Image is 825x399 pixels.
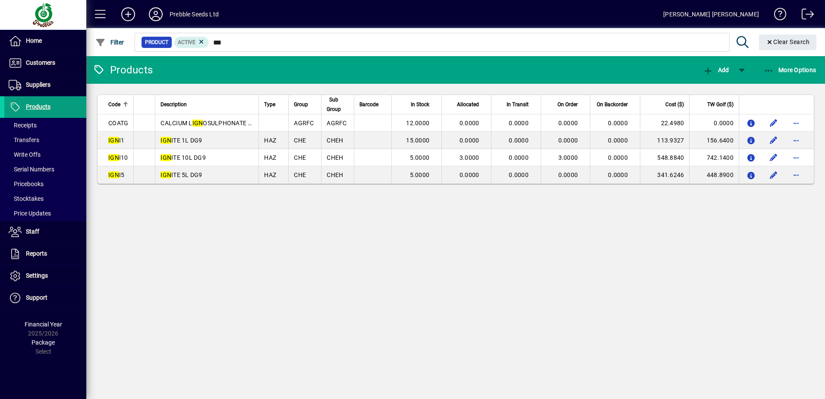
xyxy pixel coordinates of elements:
[4,118,86,133] a: Receipts
[327,154,343,161] span: CHEH
[108,100,120,109] span: Code
[507,100,529,109] span: In Transit
[558,154,578,161] span: 3.0000
[767,168,781,182] button: Edit
[264,154,276,161] span: HAZ
[460,120,479,127] span: 0.0000
[457,100,479,109] span: Allocated
[178,39,195,45] span: Active
[795,2,814,30] a: Logout
[447,100,487,109] div: Allocated
[108,120,128,127] span: COATG
[557,100,578,109] span: On Order
[608,154,628,161] span: 0.0000
[93,63,153,77] div: Products
[294,100,316,109] div: Group
[689,114,738,132] td: 0.0000
[161,137,171,144] em: IGN
[264,171,276,178] span: HAZ
[546,100,586,109] div: On Order
[759,35,817,50] button: Clear
[701,62,731,78] button: Add
[108,154,119,161] em: IGN
[9,180,44,187] span: Pricebooks
[764,66,816,73] span: More Options
[789,133,803,147] button: More options
[767,116,781,130] button: Edit
[108,154,128,161] span: I10
[359,100,386,109] div: Barcode
[558,137,578,144] span: 0.0000
[4,133,86,147] a: Transfers
[108,137,124,144] span: I1
[4,221,86,243] a: Staff
[665,100,684,109] span: Cost ($)
[161,171,202,178] span: ITE 5L DG9
[768,2,787,30] a: Knowledge Base
[509,120,529,127] span: 0.0000
[767,133,781,147] button: Edit
[108,171,119,178] em: IGN
[108,100,128,109] div: Code
[294,137,306,144] span: CHE
[640,132,689,149] td: 113.9327
[406,137,429,144] span: 15.0000
[25,321,62,328] span: Financial Year
[142,6,170,22] button: Profile
[9,122,37,129] span: Receipts
[294,100,308,109] span: Group
[26,37,42,44] span: Home
[608,171,628,178] span: 0.0000
[410,171,430,178] span: 5.0000
[689,166,738,184] td: 448.8900
[597,100,628,109] span: On Backorder
[161,120,263,127] span: CALCIUM L OSULPHONATE 25KG
[663,7,759,21] div: [PERSON_NAME] [PERSON_NAME]
[9,136,39,143] span: Transfers
[161,154,206,161] span: ITE 10L DG9
[294,120,314,127] span: AGRFC
[294,171,306,178] span: CHE
[294,154,306,161] span: CHE
[114,6,142,22] button: Add
[411,100,429,109] span: In Stock
[26,59,55,66] span: Customers
[108,137,119,144] em: IGN
[31,339,55,346] span: Package
[161,100,253,109] div: Description
[762,62,819,78] button: More Options
[766,38,810,45] span: Clear Search
[26,272,48,279] span: Settings
[192,120,203,127] em: IGN
[161,171,171,178] em: IGN
[608,120,628,127] span: 0.0000
[640,166,689,184] td: 341.6246
[558,120,578,127] span: 0.0000
[767,151,781,165] button: Edit
[327,95,349,114] div: Sub Group
[264,100,275,109] span: Type
[9,195,44,202] span: Stocktakes
[9,151,41,158] span: Write Offs
[640,149,689,166] td: 548.8840
[689,132,738,149] td: 156.6400
[4,243,86,265] a: Reports
[509,137,529,144] span: 0.0000
[327,171,343,178] span: CHEH
[410,154,430,161] span: 5.0000
[509,171,529,178] span: 0.0000
[460,171,479,178] span: 0.0000
[406,120,429,127] span: 12.0000
[264,100,283,109] div: Type
[4,30,86,52] a: Home
[509,154,529,161] span: 0.0000
[93,35,126,50] button: Filter
[327,120,346,127] span: AGRFC
[174,37,209,48] mat-chip: Activation Status: Active
[26,103,50,110] span: Products
[789,168,803,182] button: More options
[9,210,51,217] span: Price Updates
[4,265,86,287] a: Settings
[397,100,437,109] div: In Stock
[707,100,734,109] span: TW Golf ($)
